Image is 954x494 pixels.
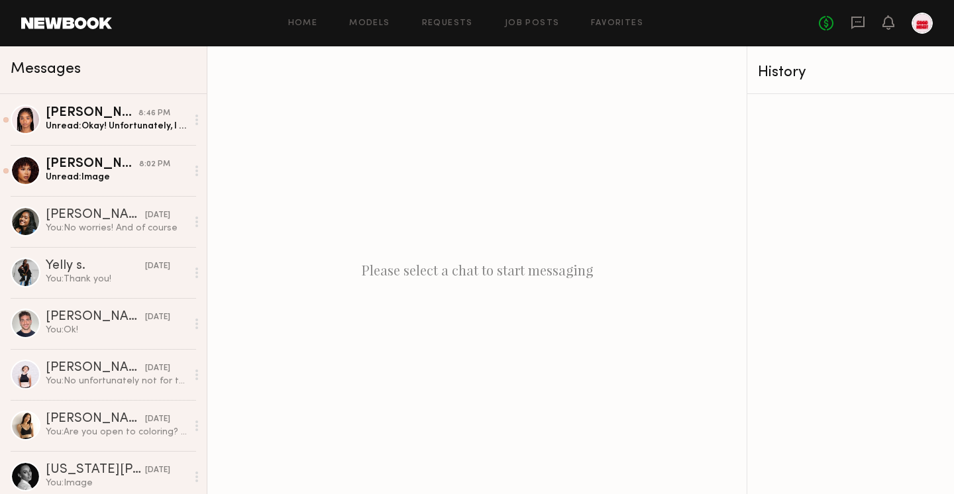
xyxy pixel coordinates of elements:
[46,311,145,324] div: [PERSON_NAME]
[145,362,170,375] div: [DATE]
[46,107,138,120] div: [PERSON_NAME]
[11,62,81,77] span: Messages
[46,260,145,273] div: Yelly s.
[46,413,145,426] div: [PERSON_NAME]
[591,19,643,28] a: Favorites
[207,46,747,494] div: Please select a chat to start messaging
[758,65,943,80] div: History
[145,464,170,477] div: [DATE]
[46,209,145,222] div: [PERSON_NAME]
[46,171,187,183] div: Unread: Image
[46,464,145,477] div: [US_STATE][PERSON_NAME]
[46,426,187,438] div: You: Are you open to coloring? Or highlights?
[46,477,187,489] div: You: Image
[46,273,187,285] div: You: Thank you!
[145,260,170,273] div: [DATE]
[145,209,170,222] div: [DATE]
[422,19,473,28] a: Requests
[505,19,560,28] a: Job Posts
[46,375,187,387] div: You: No unfortunately not for this one!
[138,107,170,120] div: 8:46 PM
[46,362,145,375] div: [PERSON_NAME]
[46,222,187,234] div: You: No worries! And of course
[46,158,139,171] div: [PERSON_NAME]
[139,158,170,171] div: 8:02 PM
[288,19,318,28] a: Home
[349,19,390,28] a: Models
[145,413,170,426] div: [DATE]
[145,311,170,324] div: [DATE]
[46,120,187,132] div: Unread: Okay! Unfortunately, I am not open to any of the styling.
[46,324,187,336] div: You: Ok!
